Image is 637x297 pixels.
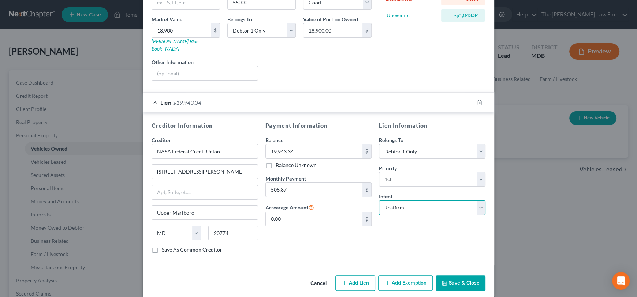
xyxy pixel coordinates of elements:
label: Monthly Payment [265,175,306,182]
span: Belongs To [227,16,252,22]
button: Cancel [305,276,332,291]
div: $ [362,183,371,197]
label: Other Information [152,58,194,66]
a: NADA [165,45,179,52]
label: Arrearage Amount [265,203,314,212]
input: Enter zip... [208,226,258,240]
input: 0.00 [152,23,211,37]
h5: Lien Information [379,121,485,130]
input: 0.00 [303,23,362,37]
button: Add Exemption [378,275,433,291]
span: Creditor [152,137,171,143]
label: Intent [379,193,392,200]
input: 0.00 [266,212,363,226]
input: (optional) [152,66,258,80]
label: Balance [265,136,283,144]
button: Add Lien [335,275,375,291]
h5: Payment Information [265,121,372,130]
h5: Creditor Information [152,121,258,130]
label: Balance Unknown [276,162,317,169]
a: [PERSON_NAME] Blue Book [152,38,198,52]
label: Market Value [152,15,182,23]
div: $ [362,144,371,158]
label: Value of Portion Owned [303,15,358,23]
input: Apt, Suite, etc... [152,185,258,199]
div: $ [362,212,371,226]
div: Open Intercom Messenger [612,272,630,290]
label: Save As Common Creditor [162,246,222,253]
button: Save & Close [436,275,485,291]
input: Enter address... [152,165,258,179]
div: $ [362,23,371,37]
span: $19,943.34 [173,99,201,106]
input: 0.00 [266,183,363,197]
div: = Unexempt [383,12,438,19]
input: Enter city... [152,206,258,220]
div: -$1,043.34 [447,12,479,19]
span: Priority [379,165,397,171]
input: 0.00 [266,144,363,158]
div: $ [211,23,220,37]
span: Belongs To [379,137,403,143]
span: Lien [160,99,171,106]
input: Search creditor by name... [152,144,258,159]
